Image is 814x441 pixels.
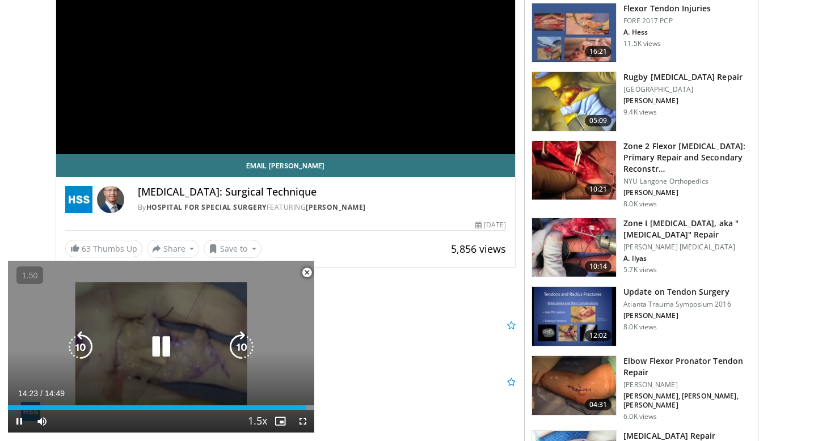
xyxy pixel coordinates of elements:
a: 04:31 Elbow Flexor Pronator Tendon Repair [PERSON_NAME] [PERSON_NAME], [PERSON_NAME], [PERSON_NAM... [532,355,751,421]
p: NYU Langone Orthopedics [623,177,751,186]
span: 14:49 [45,389,65,398]
a: [PERSON_NAME] [306,202,366,212]
h3: Rugby [MEDICAL_DATA] Repair [623,71,743,83]
p: [PERSON_NAME], [PERSON_NAME], [PERSON_NAME] [623,392,751,410]
a: 16:21 Flexor Tendon Injuries FORE 2017 PCP A. Hess 11.5K views [532,3,751,63]
p: 8.0K views [623,323,657,332]
p: 5.7K views [623,265,657,274]
button: Mute [31,410,53,432]
p: [GEOGRAPHIC_DATA] [623,85,743,94]
p: A. Hess [623,28,711,37]
button: Playback Rate [246,410,269,432]
h3: Zone 2 Flexor [MEDICAL_DATA]: Primary Repair and Secondary Reconstr… [623,141,751,175]
p: 11.5K views [623,39,661,48]
p: Atlanta Trauma Symposium 2016 [623,300,731,309]
p: FORE 2017 PCP [623,16,711,26]
img: 74af4079-b4cf-476d-abbe-92813b4831c1.150x105_q85_crop-smart_upscale.jpg [532,356,616,415]
img: 14929f5a-e4b8-42f0-9be4-b2bc5c40fd40.150x105_q85_crop-smart_upscale.jpg [532,287,616,346]
a: 63 Thumbs Up [65,240,142,257]
p: 8.0K views [623,200,657,209]
p: [PERSON_NAME] [MEDICAL_DATA] [623,243,751,252]
div: By FEATURING [138,202,507,213]
img: Avatar [97,186,124,213]
button: Close [296,261,318,285]
span: 05:09 [585,115,612,126]
button: Share [147,240,200,258]
a: Email [PERSON_NAME] [56,154,516,177]
p: 9.4K views [623,108,657,117]
span: 10:21 [585,184,612,195]
a: 10:21 Zone 2 Flexor [MEDICAL_DATA]: Primary Repair and Secondary Reconstr… NYU Langone Orthopedic... [532,141,751,209]
a: 12:02 Update on Tendon Surgery Atlanta Trauma Symposium 2016 [PERSON_NAME] 8.0K views [532,286,751,346]
p: 6.0K views [623,412,657,421]
p: A. Ilyas [623,254,751,263]
h3: Flexor Tendon Injuries [623,3,711,14]
p: [PERSON_NAME] [623,188,751,197]
span: 16:21 [585,46,612,57]
img: Hospital for Special Surgery [65,186,92,213]
h3: Elbow Flexor Pronator Tendon Repair [623,355,751,378]
img: b15ab5f3-4390-48d4-b275-99626f519c4a.150x105_q85_crop-smart_upscale.jpg [532,141,616,200]
p: [PERSON_NAME] [623,311,731,320]
p: [PERSON_NAME] [623,96,743,105]
button: Enable picture-in-picture mode [269,410,292,432]
span: 10:14 [585,261,612,272]
a: 05:09 Rugby [MEDICAL_DATA] Repair [GEOGRAPHIC_DATA] [PERSON_NAME] 9.4K views [532,71,751,132]
h3: Update on Tendon Surgery [623,286,731,298]
h4: [MEDICAL_DATA]: Surgical Technique [138,186,507,198]
a: 10:14 Zone I [MEDICAL_DATA], aka "[MEDICAL_DATA]" Repair [PERSON_NAME] [MEDICAL_DATA] A. Ilyas 5.... [532,218,751,278]
img: 7006d695-e87b-44ca-8282-580cfbaead39.150x105_q85_crop-smart_upscale.jpg [532,3,616,62]
a: Hospital for Special Surgery [146,202,267,212]
div: [DATE] [475,220,506,230]
span: 04:31 [585,399,612,410]
button: Pause [8,410,31,432]
img: 8c27fefa-cd62-4f8e-93ff-934928e829ee.150x105_q85_crop-smart_upscale.jpg [532,72,616,131]
span: / [40,389,43,398]
span: 5,856 views [451,242,506,256]
button: Fullscreen [292,410,314,432]
span: 12:02 [585,330,612,341]
p: [PERSON_NAME] [623,380,751,389]
span: 14:23 [18,389,38,398]
div: Progress Bar [8,405,314,410]
span: 63 [82,243,91,254]
h3: Zone I [MEDICAL_DATA], aka "[MEDICAL_DATA]" Repair [623,218,751,240]
img: 0d59ad00-c255-429e-9de8-eb2f74552347.150x105_q85_crop-smart_upscale.jpg [532,218,616,277]
video-js: Video Player [8,261,314,433]
button: Save to [204,240,262,258]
